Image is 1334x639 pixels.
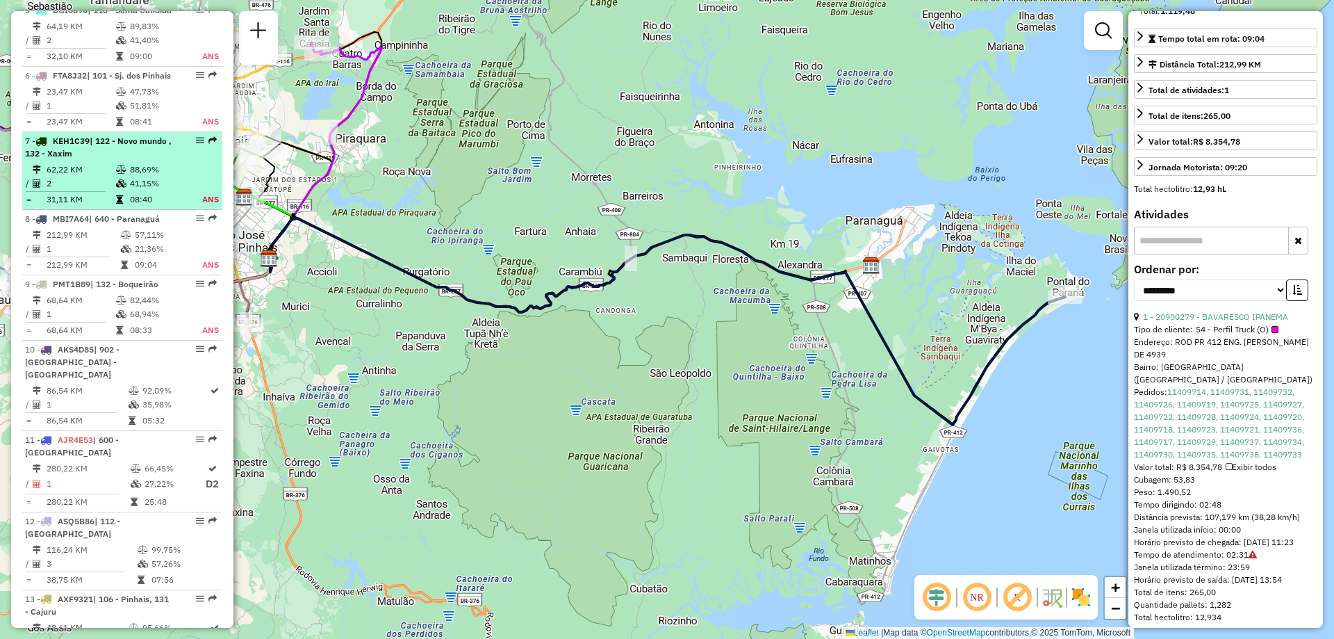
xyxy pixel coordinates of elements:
[46,543,137,557] td: 116,24 KM
[1134,157,1317,176] a: Jornada Motorista: 09:20
[862,257,880,275] img: CDD Paranagua
[25,258,32,272] td: =
[33,296,41,305] i: Distância Total
[1134,261,1317,277] label: Ordenar por:
[1134,54,1317,73] a: Distância Total:212,99 KM
[186,115,220,129] td: ANS
[186,323,220,337] td: ANS
[58,344,94,355] span: AKS4D85
[196,136,204,145] em: Opções
[196,594,204,603] em: Opções
[1134,311,1317,624] div: Tempo de atendimento: 02:31
[1134,386,1317,461] div: Pedidos:
[129,19,186,33] td: 89,83%
[1134,511,1317,524] div: Distância prevista: 107,179 km (38,28 km/h)
[116,102,126,110] i: % de utilização da cubagem
[1286,280,1308,301] button: Ordem crescente
[53,136,90,146] span: KEH1C39
[1134,474,1317,486] div: Cubagem: 53,83
[129,85,186,99] td: 47,73%
[144,495,205,509] td: 25:48
[208,345,217,353] em: Rota exportada
[1134,183,1317,195] div: Total hectolitro:
[46,414,128,428] td: 86,54 KM
[33,231,41,239] i: Distância Total
[46,49,115,63] td: 32,10 KM
[121,231,131,239] i: % de utilização do peso
[25,33,32,47] td: /
[46,99,115,113] td: 1
[920,581,953,614] span: Ocultar deslocamento
[116,22,126,31] i: % de utilização do peso
[1111,579,1120,596] span: +
[116,310,126,318] i: % de utilização da cubagem
[1134,524,1317,536] div: Janela utilizada início: 00:00
[129,323,186,337] td: 08:33
[1148,110,1230,122] div: Total de itens:
[134,242,188,256] td: 21,36%
[1219,59,1261,70] span: 212,99 KM
[846,628,879,638] a: Leaflet
[25,213,160,224] span: 8 -
[131,498,138,506] i: Tempo total em rota
[151,573,217,587] td: 07:56
[208,71,217,79] em: Rota exportada
[208,136,217,145] em: Rota exportada
[25,193,32,207] td: =
[1134,611,1317,624] div: Total hectolitro: 12,934
[196,214,204,223] em: Opções
[1134,561,1317,574] div: Janela utilizada término: 23:59
[116,165,126,174] i: % de utilização do peso
[1105,577,1126,598] a: Zoom in
[144,462,205,476] td: 66,45%
[129,99,186,113] td: 51,81%
[206,476,219,492] p: D2
[1160,6,1195,16] strong: 1.119,48
[1203,111,1230,121] strong: 265,00
[25,435,119,458] span: 11 -
[25,49,32,63] td: =
[1134,499,1317,511] div: Tempo dirigindo: 02:48
[144,476,205,493] td: 27,22%
[208,464,217,473] i: Rota otimizada
[46,495,130,509] td: 280,22 KM
[129,33,186,47] td: 41,40%
[25,344,120,380] span: 10 -
[208,517,217,525] em: Rota exportada
[881,628,883,638] span: |
[25,115,32,129] td: =
[927,628,986,638] a: OpenStreetMap
[121,261,128,269] i: Tempo total em rota
[960,581,994,614] span: Ocultar NR
[25,573,32,587] td: =
[46,384,128,398] td: 86,54 KM
[116,195,123,204] i: Tempo total em rota
[186,49,220,63] td: ANS
[1111,599,1120,617] span: −
[1148,161,1247,174] div: Jornada Motorista: 09:20
[129,307,186,321] td: 68,94%
[25,516,120,539] span: | 112 - [GEOGRAPHIC_DATA]
[236,188,254,207] img: CDD Curitiba
[25,307,32,321] td: /
[208,594,217,603] em: Rota exportada
[25,279,158,289] span: 9 -
[25,516,120,539] span: 12 -
[58,516,94,526] span: ASQ5B86
[1193,136,1240,147] strong: R$ 8.354,78
[1134,574,1317,586] div: Horário previsto de saída: [DATE] 13:54
[196,345,204,353] em: Opções
[53,213,89,224] span: MBI7A64
[138,576,145,584] i: Tempo total em rota
[58,435,93,445] span: AJR4E53
[53,279,90,289] span: PMT1B89
[25,344,120,380] span: | 902 - [GEOGRAPHIC_DATA] - [GEOGRAPHIC_DATA]
[33,310,41,318] i: Total de Atividades
[25,476,32,493] td: /
[196,280,204,288] em: Opções
[1193,184,1226,194] strong: 12,93 hL
[25,70,171,81] span: 6 -
[1134,387,1304,460] a: 11409714, 11409731, 11409732, 11409726, 11409719, 11409725, 11409727, 11409722, 11409728, 1140972...
[25,323,32,337] td: =
[1134,106,1317,124] a: Total de itens:265,00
